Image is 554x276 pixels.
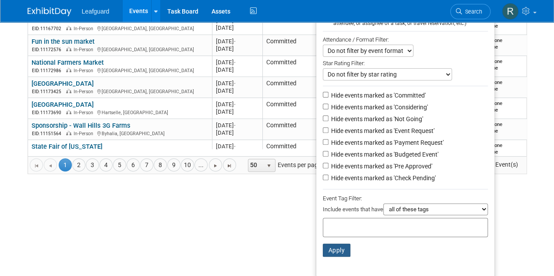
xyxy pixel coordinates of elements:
[468,16,531,29] div: None None
[32,80,94,87] a: [GEOGRAPHIC_DATA]
[216,101,258,108] div: [DATE]
[234,101,236,108] span: -
[32,108,208,116] div: Hartselle, [GEOGRAPHIC_DATA]
[66,26,71,30] img: In-Person Event
[32,110,65,115] span: EID: 11173690
[234,59,236,66] span: -
[262,140,324,161] td: Committed
[462,8,482,15] span: Search
[234,17,236,24] span: -
[262,98,324,119] td: Committed
[74,47,96,52] span: In-Person
[468,58,531,71] div: None None
[44,158,57,171] a: Go to the previous page
[32,45,208,53] div: [GEOGRAPHIC_DATA], [GEOGRAPHIC_DATA]
[329,115,423,123] label: Hide events marked as 'Not Going'
[223,158,236,171] a: Go to the last page
[32,87,208,95] div: [GEOGRAPHIC_DATA], [GEOGRAPHIC_DATA]
[329,174,436,182] label: Hide events marked as 'Check Pending'
[72,158,85,171] a: 2
[216,122,258,129] div: [DATE]
[32,38,95,45] a: Fun in the sun market
[74,89,96,94] span: In-Person
[262,35,324,56] td: Committed
[329,91,426,100] label: Hide events marked as 'Committed'
[236,158,330,171] span: Events per page
[216,45,258,52] div: [DATE]
[86,158,99,171] a: 3
[216,66,258,73] div: [DATE]
[234,80,236,87] span: -
[59,158,72,171] span: 1
[74,26,96,31] span: In-Person
[216,108,258,115] div: [DATE]
[262,56,324,77] td: Committed
[262,77,324,98] td: Committed
[323,57,488,68] div: Star Rating Filter:
[323,193,488,203] div: Event Tag Filter:
[32,129,208,137] div: Byhalia, [GEOGRAPHIC_DATA]
[66,89,71,93] img: In-Person Event
[234,38,236,45] span: -
[32,47,65,52] span: EID: 11172576
[32,143,102,150] a: State Fair of [US_STATE]
[212,162,219,169] span: Go to the next page
[33,162,40,169] span: Go to the first page
[140,158,153,171] a: 7
[468,37,531,50] div: None None
[329,126,434,135] label: Hide events marked as 'Event Request'
[99,158,113,171] a: 4
[468,100,531,113] div: None None
[323,203,488,218] div: Include events that have
[194,158,208,171] a: ...
[216,80,258,87] div: [DATE]
[468,142,531,155] div: None None
[450,4,490,19] a: Search
[154,158,167,171] a: 8
[66,131,71,135] img: In-Person Event
[329,162,432,171] label: Hide events marked as 'Pre Approved'
[181,158,194,171] a: 10
[502,3,519,20] img: Robert Patterson
[32,24,208,32] div: [GEOGRAPHIC_DATA], [GEOGRAPHIC_DATA]
[74,68,96,73] span: In-Person
[32,101,94,108] a: [GEOGRAPHIC_DATA]
[209,158,222,171] a: Go to the next page
[66,110,71,114] img: In-Person Event
[32,68,65,73] span: EID: 11172986
[28,7,71,16] img: ExhibitDay
[323,244,351,257] button: Apply
[226,162,233,169] span: Go to the last page
[216,59,258,66] div: [DATE]
[66,68,71,72] img: In-Person Event
[47,162,54,169] span: Go to the previous page
[216,87,258,94] div: [DATE]
[262,119,324,140] td: Committed
[468,79,531,92] div: None None
[248,159,263,171] span: 50
[468,121,531,134] div: None None
[32,66,208,74] div: [GEOGRAPHIC_DATA], [GEOGRAPHIC_DATA]
[262,14,324,35] td: Committed
[32,17,108,24] a: NW Flower & Garden Show
[234,122,236,129] span: -
[265,162,272,169] span: select
[329,138,444,147] label: Hide events marked as 'Payment Request'
[113,158,126,171] a: 5
[32,89,65,94] span: EID: 11173425
[32,26,65,31] span: EID: 11167702
[32,131,65,136] span: EID: 11151564
[82,8,109,15] span: Leafguard
[329,103,428,112] label: Hide events marked as 'Considering'
[216,143,258,150] div: [DATE]
[30,158,43,171] a: Go to the first page
[66,47,71,51] img: In-Person Event
[329,150,438,159] label: Hide events marked as 'Budgeted Event'
[74,110,96,115] span: In-Person
[216,38,258,45] div: [DATE]
[216,24,258,31] div: [DATE]
[74,131,96,136] span: In-Person
[234,143,236,150] span: -
[167,158,180,171] a: 9
[32,122,131,129] a: Sponsorship - Wall Hills 3G Farms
